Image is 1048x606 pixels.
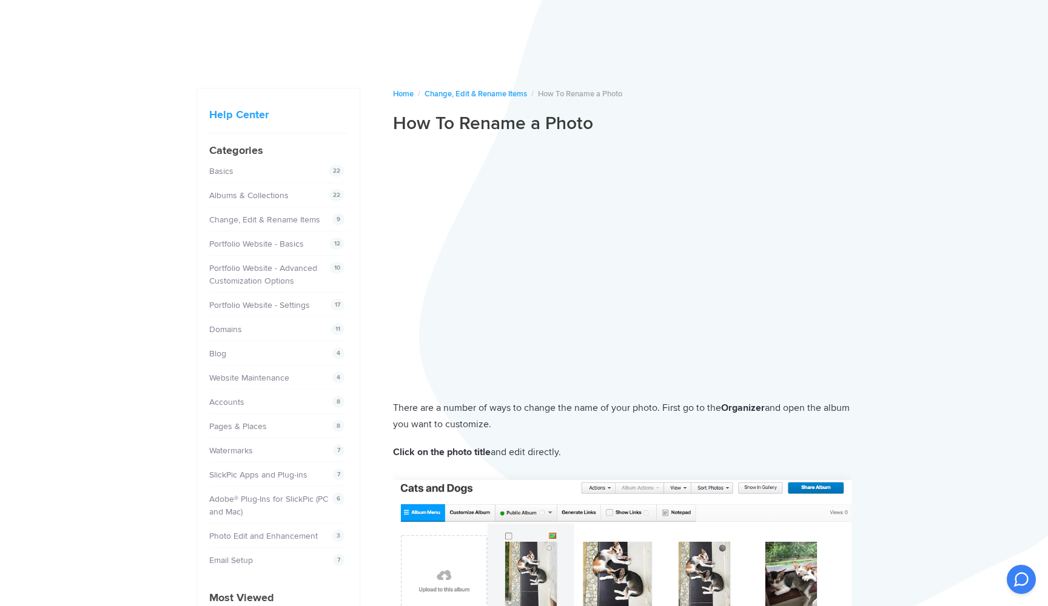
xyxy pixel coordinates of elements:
[209,421,267,431] a: Pages & Places
[209,397,244,407] a: Accounts
[209,190,289,201] a: Albums & Collections
[393,145,851,383] iframe: 13 How To Rename A Photo
[330,238,344,250] span: 12
[333,468,344,481] span: 7
[209,348,226,359] a: Blog
[209,300,310,310] a: Portfolio Website - Settings
[209,445,253,456] a: Watermarks
[333,444,344,456] span: 7
[531,89,534,99] span: /
[332,213,344,225] span: 9
[333,554,344,566] span: 7
[332,396,344,408] span: 8
[209,142,348,159] h4: Categories
[538,89,622,99] span: How To Rename a Photo
[329,165,344,177] span: 22
[393,112,851,135] h1: How To Rename a Photo
[209,470,307,480] a: SlickPic Apps and Plug-ins
[209,108,269,121] a: Help Center
[332,371,344,384] span: 4
[331,299,344,311] span: 17
[332,347,344,359] span: 4
[209,555,253,565] a: Email Setup
[332,493,344,505] span: 6
[209,166,233,176] a: Basics
[393,400,851,432] p: There are a number of ways to change the name of your photo. First go to the and open the album y...
[331,323,344,335] span: 11
[209,531,318,541] a: Photo Edit and Enhancement
[393,446,445,458] strong: Click on the
[209,373,289,383] a: Website Maintenance
[209,263,317,286] a: Portfolio Website - Advanced Customization Options
[329,189,344,201] span: 22
[209,590,348,606] h4: Most Viewed
[393,444,851,461] p: and edit directly.
[209,494,328,517] a: Adobe® Plug-Ins for SlickPic (PC and Mac)
[209,239,304,249] a: Portfolio Website - Basics
[209,215,320,225] a: Change, Edit & Rename Items
[721,402,765,414] strong: Organizer
[425,89,527,99] a: Change, Edit & Rename Items
[330,262,344,274] span: 10
[209,324,242,335] a: Domains
[332,530,344,542] span: 3
[332,420,344,432] span: 8
[418,89,420,99] span: /
[447,446,491,458] strong: photo title
[393,89,414,99] a: Home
